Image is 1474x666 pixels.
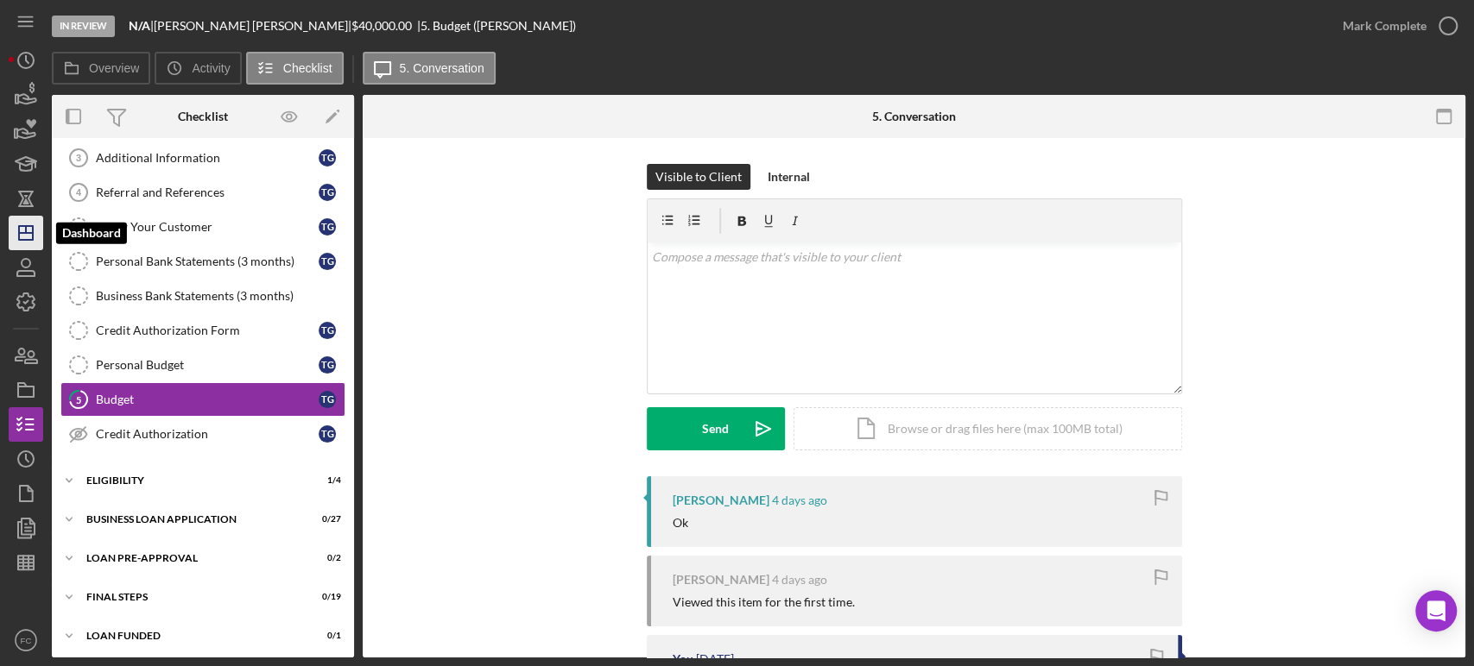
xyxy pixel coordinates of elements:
[192,61,230,75] label: Activity
[129,18,150,33] b: N/A
[96,324,319,337] div: Credit Authorization Form
[60,210,345,244] a: Know Your CustomerTG
[86,631,298,641] div: LOAN FUNDED
[96,254,319,268] div: Personal Bank Statements (3 months)
[351,19,417,33] div: $40,000.00
[768,164,810,190] div: Internal
[759,164,819,190] button: Internal
[96,151,319,165] div: Additional Information
[60,175,345,210] a: 4Referral and ReferencesTG
[310,553,341,563] div: 0 / 2
[96,427,319,441] div: Credit Authorization
[178,110,228,123] div: Checklist
[673,595,855,609] div: Viewed this item for the first time.
[702,407,729,450] div: Send
[60,244,345,279] a: Personal Bank Statements (3 months)TG
[9,623,43,657] button: FC
[60,313,345,348] a: Credit Authorization FormTG
[96,185,319,199] div: Referral and References
[86,553,298,563] div: LOAN PRE-APPROVAL
[155,52,241,85] button: Activity
[310,475,341,486] div: 1 / 4
[319,391,336,408] div: T G
[96,393,319,406] div: Budget
[319,425,336,443] div: T G
[673,516,688,530] div: Ok
[76,153,81,163] tspan: 3
[154,19,351,33] div: [PERSON_NAME] [PERSON_NAME] |
[673,573,769,587] div: [PERSON_NAME]
[86,592,298,602] div: FINAL STEPS
[319,218,336,236] div: T G
[310,631,341,641] div: 0 / 1
[319,253,336,270] div: T G
[310,514,341,525] div: 0 / 27
[319,356,336,374] div: T G
[319,322,336,339] div: T G
[283,61,332,75] label: Checklist
[772,493,827,507] time: 2025-08-29 02:56
[872,110,956,123] div: 5. Conversation
[647,164,750,190] button: Visible to Client
[1325,9,1465,43] button: Mark Complete
[129,19,154,33] div: |
[21,636,32,645] text: FC
[96,358,319,372] div: Personal Budget
[60,348,345,382] a: Personal BudgetTG
[673,652,693,666] div: You
[60,417,345,451] a: Credit AuthorizationTG
[673,493,769,507] div: [PERSON_NAME]
[1343,9,1427,43] div: Mark Complete
[246,52,344,85] button: Checklist
[60,279,345,313] a: Business Bank Statements (3 months)
[647,407,785,450] button: Send
[52,16,115,37] div: In Review
[400,61,484,75] label: 5. Conversation
[96,220,319,234] div: Know Your Customer
[96,289,345,303] div: Business Bank Statements (3 months)
[319,184,336,201] div: T G
[417,19,576,33] div: | 5. Budget ([PERSON_NAME])
[696,652,734,666] time: 2025-08-27 13:45
[76,393,81,405] tspan: 5
[310,592,341,602] div: 0 / 19
[60,382,345,417] a: 5BudgetTG
[76,187,82,198] tspan: 4
[319,149,336,166] div: T G
[363,52,496,85] button: 5. Conversation
[52,52,150,85] button: Overview
[655,164,742,190] div: Visible to Client
[60,141,345,175] a: 3Additional InformationTG
[89,61,139,75] label: Overview
[86,514,298,525] div: BUSINESS LOAN APPLICATION
[772,573,827,587] time: 2025-08-29 02:55
[1415,590,1457,631] div: Open Intercom Messenger
[86,475,298,486] div: ELIGIBILITY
